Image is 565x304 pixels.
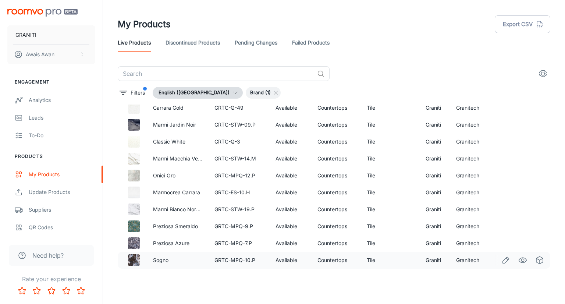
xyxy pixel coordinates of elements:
[361,99,420,116] td: Tile
[270,201,311,218] td: Available
[153,223,198,229] a: Preziosa Smeraldo
[74,283,88,298] button: Rate 5 star
[312,184,361,201] td: Countertops
[209,133,270,150] td: GRTC-Q-3
[361,235,420,252] td: Tile
[270,133,311,150] td: Available
[361,150,420,167] td: Tile
[153,138,185,145] a: Classic White
[6,275,97,283] p: Rate your experience
[270,184,311,201] td: Available
[361,252,420,269] td: Tile
[312,218,361,235] td: Countertops
[246,87,281,99] div: Brand (1)
[420,218,450,235] td: Graniti
[450,150,489,167] td: Granitech
[312,167,361,184] td: Countertops
[450,167,489,184] td: Granitech
[131,89,145,97] p: Filters
[450,99,489,116] td: Granitech
[209,150,270,167] td: GRTC-STW-14.M
[153,206,206,212] a: Marmi Bianco Nordika
[533,254,546,266] a: See in Virtual Samples
[153,257,168,263] a: Sogno
[495,15,550,33] button: Export CSV
[209,218,270,235] td: GRTC-MPQ-9.P
[312,116,361,133] td: Countertops
[420,235,450,252] td: Graniti
[420,184,450,201] td: Graniti
[29,188,95,196] div: Update Products
[361,167,420,184] td: Tile
[153,189,200,195] a: Marmocrea Carrara
[270,99,311,116] td: Available
[270,252,311,269] td: Available
[29,283,44,298] button: Rate 2 star
[420,150,450,167] td: Graniti
[153,87,243,99] button: English ([GEOGRAPHIC_DATA])
[270,167,311,184] td: Available
[361,218,420,235] td: Tile
[270,116,311,133] td: Available
[361,184,420,201] td: Tile
[29,96,95,104] div: Analytics
[118,18,171,31] h1: My Products
[153,121,196,128] a: Marmi Jardin Noir
[292,34,330,52] a: Failed Products
[500,254,512,266] a: Edit
[44,283,59,298] button: Rate 3 star
[312,133,361,150] td: Countertops
[270,235,311,252] td: Available
[420,201,450,218] td: Graniti
[29,170,95,178] div: My Products
[7,9,78,17] img: Roomvo PRO Beta
[118,66,314,81] input: Search
[450,116,489,133] td: Granitech
[209,99,270,116] td: GRTC-Q-49
[166,34,220,52] a: Discontinued Products
[7,25,95,45] button: GRANITI
[15,31,36,39] p: GRANITI
[29,114,95,122] div: Leads
[59,283,74,298] button: Rate 4 star
[7,45,95,64] button: Awais Awan
[246,89,275,96] span: Brand (1)
[32,251,64,260] span: Need help?
[26,50,54,59] p: Awais Awan
[420,167,450,184] td: Graniti
[420,116,450,133] td: Graniti
[450,133,489,150] td: Granitech
[450,218,489,235] td: Granitech
[361,116,420,133] td: Tile
[420,99,450,116] td: Graniti
[312,252,361,269] td: Countertops
[209,252,270,269] td: GRTC-MPQ-10.P
[516,254,529,266] a: See in Visualizer
[450,235,489,252] td: Granitech
[209,201,270,218] td: GRTC-STW-19.P
[209,184,270,201] td: GRTC-ES-10.H
[312,235,361,252] td: Countertops
[270,218,311,235] td: Available
[153,155,211,162] a: Marmi Macchia Vecchia
[29,131,95,139] div: To-do
[536,66,550,81] button: settings
[118,87,147,99] button: filter
[312,150,361,167] td: Countertops
[209,167,270,184] td: GRTC-MPQ-12.P
[153,105,184,111] a: Carrara Gold
[209,116,270,133] td: GRTC-STW-09.P
[361,201,420,218] td: Tile
[235,34,277,52] a: Pending Changes
[29,223,95,231] div: QR Codes
[420,133,450,150] td: Graniti
[118,34,151,52] a: Live Products
[153,240,189,246] a: Preziosa Azure
[450,184,489,201] td: Granitech
[153,172,175,178] a: Onici Oro
[312,99,361,116] td: Countertops
[15,283,29,298] button: Rate 1 star
[29,206,95,214] div: Suppliers
[361,133,420,150] td: Tile
[420,252,450,269] td: Graniti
